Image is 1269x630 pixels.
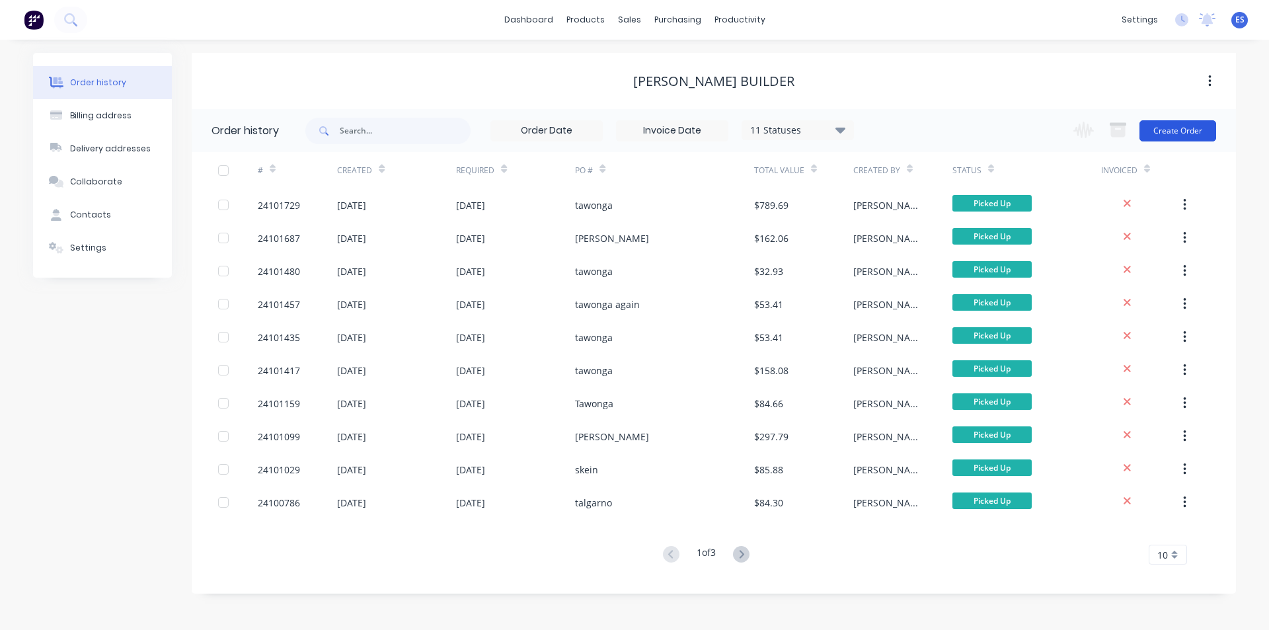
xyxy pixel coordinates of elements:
div: [DATE] [337,463,366,477]
div: $32.93 [754,264,783,278]
button: Create Order [1139,120,1216,141]
div: [DATE] [337,297,366,311]
div: Settings [70,242,106,254]
div: Status [952,152,1101,188]
div: $84.66 [754,397,783,411]
div: [DATE] [337,331,366,344]
button: Collaborate [33,165,172,198]
div: [DATE] [456,397,485,411]
div: PO # [575,165,593,177]
div: # [258,165,263,177]
div: settings [1115,10,1165,30]
div: [DATE] [456,463,485,477]
div: Total Value [754,165,804,177]
span: ES [1235,14,1245,26]
span: Picked Up [952,459,1032,476]
div: tawonga [575,331,613,344]
div: tawonga again [575,297,640,311]
button: Settings [33,231,172,264]
div: Created [337,165,372,177]
div: 24101457 [258,297,300,311]
div: $85.88 [754,463,783,477]
span: Picked Up [952,360,1032,377]
div: 24101435 [258,331,300,344]
div: Invoiced [1101,152,1180,188]
div: [PERSON_NAME] [853,331,926,344]
div: [PERSON_NAME] [853,231,926,245]
div: [PERSON_NAME] [853,430,926,444]
img: Factory [24,10,44,30]
div: Tawonga [575,397,613,411]
button: Delivery addresses [33,132,172,165]
div: [PERSON_NAME] [853,297,926,311]
div: # [258,152,337,188]
div: skein [575,463,598,477]
div: [DATE] [456,364,485,377]
span: 10 [1157,548,1168,562]
div: [DATE] [456,198,485,212]
input: Order Date [491,121,602,141]
div: Order history [70,77,126,89]
span: Picked Up [952,426,1032,443]
div: talgarno [575,496,612,510]
div: 24101029 [258,463,300,477]
div: Billing address [70,110,132,122]
div: Created By [853,152,952,188]
div: productivity [708,10,772,30]
span: Picked Up [952,327,1032,344]
div: tawonga [575,264,613,278]
div: products [560,10,611,30]
div: 24100786 [258,496,300,510]
span: Picked Up [952,228,1032,245]
div: 24101480 [258,264,300,278]
div: $789.69 [754,198,788,212]
div: Total Value [754,152,853,188]
div: 24101159 [258,397,300,411]
div: [PERSON_NAME] [853,364,926,377]
input: Search... [340,118,471,144]
div: Collaborate [70,176,122,188]
div: $297.79 [754,430,788,444]
div: Contacts [70,209,111,221]
span: Picked Up [952,195,1032,212]
div: Required [456,165,494,177]
div: [PERSON_NAME] [853,264,926,278]
a: dashboard [498,10,560,30]
div: Required [456,152,575,188]
div: [DATE] [337,198,366,212]
div: [PERSON_NAME] [575,231,649,245]
div: 24101729 [258,198,300,212]
div: [DATE] [456,496,485,510]
span: Picked Up [952,393,1032,410]
div: 24101099 [258,430,300,444]
div: [PERSON_NAME] [575,430,649,444]
div: [DATE] [456,331,485,344]
span: Picked Up [952,294,1032,311]
button: Billing address [33,99,172,132]
div: [DATE] [337,264,366,278]
div: Delivery addresses [70,143,151,155]
div: [PERSON_NAME] [853,198,926,212]
div: [DATE] [337,364,366,377]
div: $53.41 [754,331,783,344]
div: $158.08 [754,364,788,377]
div: 24101417 [258,364,300,377]
div: [DATE] [337,496,366,510]
div: [DATE] [337,430,366,444]
input: Invoice Date [617,121,728,141]
button: Contacts [33,198,172,231]
div: $162.06 [754,231,788,245]
div: PO # [575,152,753,188]
div: tawonga [575,198,613,212]
span: Picked Up [952,261,1032,278]
div: [PERSON_NAME] [853,397,926,411]
div: [PERSON_NAME] [853,463,926,477]
div: sales [611,10,648,30]
div: [DATE] [456,231,485,245]
span: Picked Up [952,492,1032,509]
div: [PERSON_NAME] [853,496,926,510]
div: [DATE] [456,430,485,444]
div: $84.30 [754,496,783,510]
div: Invoiced [1101,165,1137,177]
div: $53.41 [754,297,783,311]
